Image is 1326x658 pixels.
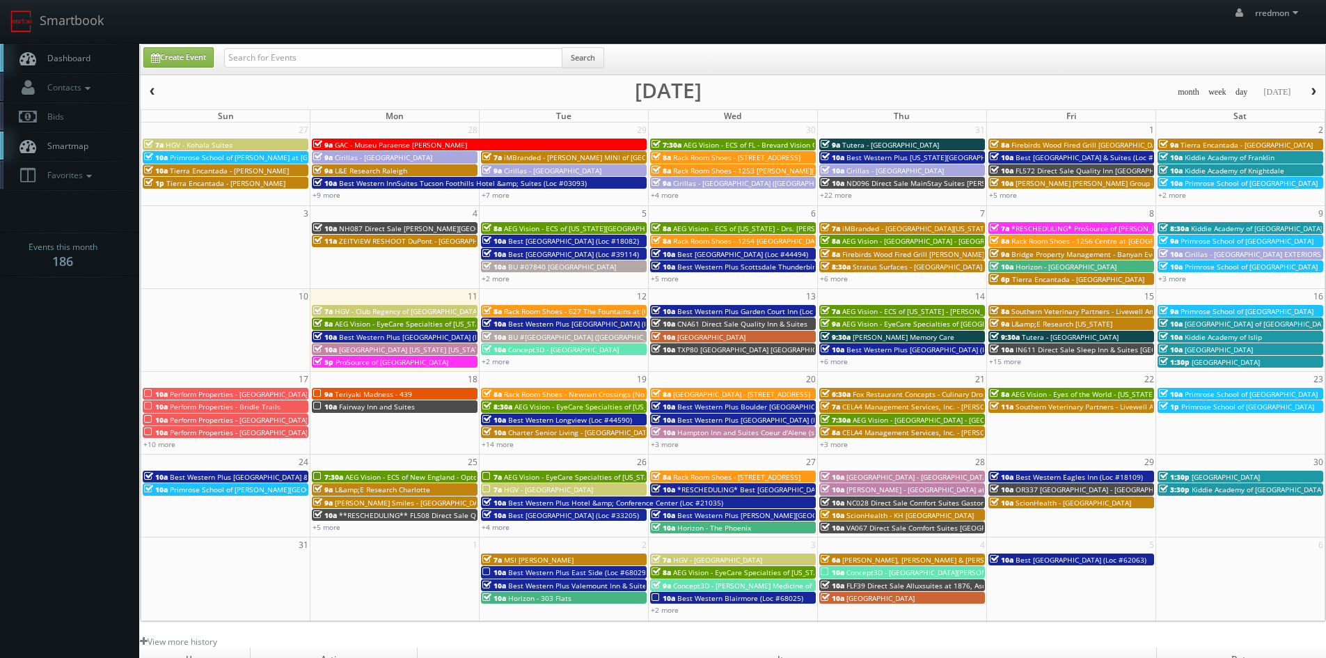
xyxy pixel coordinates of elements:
[170,152,369,162] span: Primrose School of [PERSON_NAME] at [GEOGRAPHIC_DATA]
[1011,236,1197,246] span: Rack Room Shoes - 1256 Centre at [GEOGRAPHIC_DATA]
[820,190,852,200] a: +22 more
[846,498,1068,508] span: NC028 Direct Sale Comfort Suites Gastonia- - [GEOGRAPHIC_DATA]
[821,319,840,329] span: 9a
[821,224,840,233] span: 7a
[313,472,343,482] span: 7:30a
[677,402,883,412] span: Best Western Plus Boulder [GEOGRAPHIC_DATA] (Loc #06179)
[1159,236,1178,246] span: 9a
[989,190,1017,200] a: +5 more
[821,498,844,508] span: 10a
[144,485,168,494] span: 10a
[1011,224,1174,233] span: *RESCHEDULING* ProSource of [PERSON_NAME]
[313,224,337,233] span: 10a
[335,319,679,329] span: AEG Vision - EyeCare Specialties of [US_STATE] - [PERSON_NAME] Eyecare Associates - [PERSON_NAME]
[842,555,1110,565] span: [PERSON_NAME], [PERSON_NAME] & [PERSON_NAME], LLC - [GEOGRAPHIC_DATA]
[842,140,939,150] span: Tutera - [GEOGRAPHIC_DATA]
[313,306,333,316] span: 7a
[990,402,1013,412] span: 11a
[562,47,604,68] button: Search
[677,593,803,603] span: Best Western Blairmore (Loc #68025)
[821,262,851,272] span: 8:30a
[144,415,168,425] span: 10a
[144,389,168,399] span: 10a
[821,593,844,603] span: 10a
[313,319,333,329] span: 8a
[166,178,285,188] span: Tierra Encantada - [PERSON_NAME]
[842,428,1045,437] span: CELA4 Management Services, Inc. - [PERSON_NAME] Genesis
[652,345,675,354] span: 10a
[508,236,639,246] span: Best [GEOGRAPHIC_DATA] (Loc #18082)
[504,389,665,399] span: Rack Room Shoes - Newnan Crossings (No Rush)
[482,357,510,366] a: +2 more
[143,47,214,68] a: Create Event
[10,10,33,33] img: smartbook-logo.png
[821,428,840,437] span: 8a
[1159,402,1179,412] span: 1p
[335,498,489,508] span: [PERSON_NAME] Smiles - [GEOGRAPHIC_DATA]
[335,152,432,162] span: Cirillas - [GEOGRAPHIC_DATA]
[504,152,699,162] span: iMBranded - [PERSON_NAME] MINI of [GEOGRAPHIC_DATA]
[144,152,168,162] span: 10a
[1185,332,1262,342] span: Kiddie Academy of Islip
[652,402,675,412] span: 10a
[821,402,840,412] span: 7a
[846,567,1049,577] span: Concept3D - [GEOGRAPHIC_DATA][PERSON_NAME][US_STATE]
[170,415,308,425] span: Perform Properties - [GEOGRAPHIC_DATA]
[313,190,340,200] a: +9 more
[335,166,407,175] span: L&E Research Raleigh
[482,166,502,175] span: 9a
[673,166,880,175] span: Rack Room Shoes - 1253 [PERSON_NAME][GEOGRAPHIC_DATA]
[821,523,844,533] span: 10a
[40,169,95,181] span: Favorites
[846,152,1130,162] span: Best Western Plus [US_STATE][GEOGRAPHIC_DATA] [GEOGRAPHIC_DATA] (Loc #37096)
[652,428,675,437] span: 10a
[990,152,1013,162] span: 10a
[651,190,679,200] a: +4 more
[166,140,232,150] span: HGV - Kohala Suites
[821,152,844,162] span: 10a
[846,345,1023,354] span: Best Western Plus [GEOGRAPHIC_DATA] (Loc #05721)
[821,485,844,494] span: 10a
[1159,485,1190,494] span: 3:30p
[482,152,502,162] span: 7a
[1173,84,1204,101] button: month
[313,236,337,246] span: 11a
[313,357,333,367] span: 5p
[652,262,675,272] span: 10a
[339,510,547,520] span: **RESCHEDULING** FL508 Direct Sale Quality Inn Oceanfront
[1159,178,1183,188] span: 10a
[1159,140,1178,150] span: 9a
[821,332,851,342] span: 9:30a
[1016,402,1257,412] span: Southern Veterinary Partners - Livewell Animal Urgent Care of Goodyear
[508,498,723,508] span: Best Western Plus Hotel &amp; Conference Center (Loc #21035)
[504,485,593,494] span: HGV - [GEOGRAPHIC_DATA]
[652,555,671,565] span: 7a
[673,152,800,162] span: Rack Room Shoes - [STREET_ADDRESS]
[313,389,333,399] span: 9a
[482,428,506,437] span: 10a
[1016,262,1116,272] span: Horizon - [GEOGRAPHIC_DATA]
[652,332,675,342] span: 10a
[508,593,571,603] span: Horizon - 303 Flats
[144,140,164,150] span: 7a
[652,224,671,233] span: 8a
[846,593,915,603] span: [GEOGRAPHIC_DATA]
[1192,357,1260,367] span: [GEOGRAPHIC_DATA]
[482,522,510,532] a: +4 more
[482,224,502,233] span: 8a
[504,472,753,482] span: AEG Vision - EyeCare Specialties of [US_STATE] – [PERSON_NAME] Eye Care
[990,236,1009,246] span: 8a
[313,178,337,188] span: 10a
[482,332,506,342] span: 10a
[846,523,1028,533] span: VA067 Direct Sale Comfort Suites [GEOGRAPHIC_DATA]
[677,249,808,259] span: Best [GEOGRAPHIC_DATA] (Loc #44494)
[1011,319,1112,329] span: L&amp;E Research [US_STATE]
[1159,262,1183,272] span: 10a
[1231,84,1253,101] button: day
[677,262,887,272] span: Best Western Plus Scottsdale Thunderbird Suites (Loc #03156)
[821,236,840,246] span: 8a
[1158,190,1186,200] a: +2 more
[820,439,848,449] a: +3 more
[821,166,844,175] span: 10a
[313,152,333,162] span: 9a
